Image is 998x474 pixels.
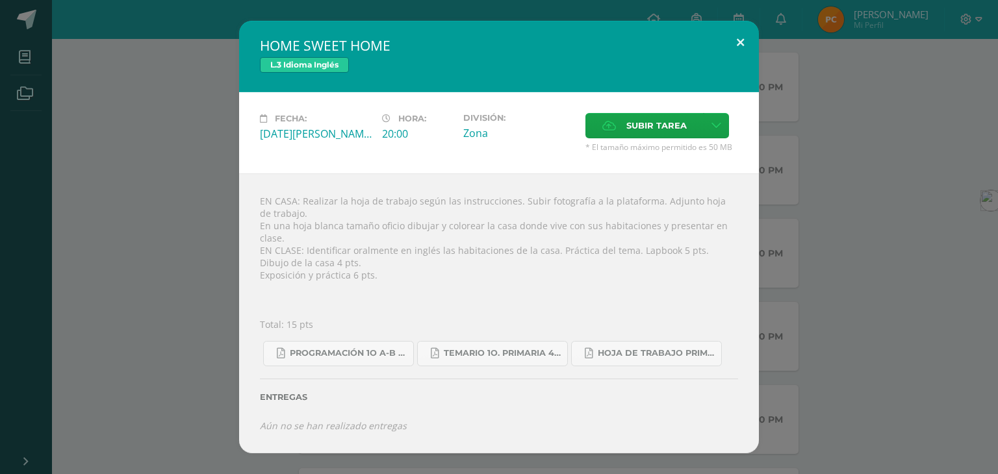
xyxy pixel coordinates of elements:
span: L.3 Idioma Inglés [260,57,349,73]
span: Temario 1o. primaria 4-2025.pdf [444,348,561,358]
div: 20:00 [382,127,453,141]
span: Subir tarea [626,114,687,138]
label: Entregas [260,392,738,402]
h2: HOME SWEET HOME [260,36,738,55]
span: Programación 1o A-B Inglés.pdf [290,348,407,358]
span: Fecha: [275,114,307,123]
span: Hoja de trabajo PRIMERO1.pdf [598,348,715,358]
div: Zona [463,126,575,140]
div: EN CASA: Realizar la hoja de trabajo según las instrucciones. Subir fotografía a la plataforma. A... [239,173,759,453]
div: [DATE][PERSON_NAME] [260,127,372,141]
span: * El tamaño máximo permitido es 50 MB [585,142,738,153]
label: División: [463,113,575,123]
i: Aún no se han realizado entregas [260,419,407,432]
a: Programación 1o A-B Inglés.pdf [263,341,414,366]
span: Hora: [398,114,426,123]
a: Hoja de trabajo PRIMERO1.pdf [571,341,722,366]
a: Temario 1o. primaria 4-2025.pdf [417,341,568,366]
